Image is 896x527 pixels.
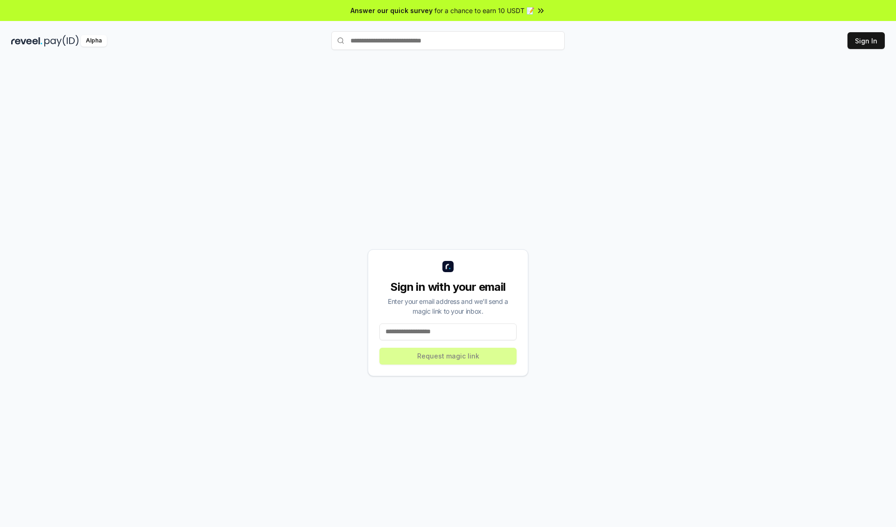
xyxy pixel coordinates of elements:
div: Enter your email address and we’ll send a magic link to your inbox. [379,296,517,316]
div: Alpha [81,35,107,47]
span: Answer our quick survey [350,6,433,15]
span: for a chance to earn 10 USDT 📝 [434,6,534,15]
img: reveel_dark [11,35,42,47]
img: pay_id [44,35,79,47]
img: logo_small [442,261,454,272]
div: Sign in with your email [379,280,517,295]
button: Sign In [847,32,885,49]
